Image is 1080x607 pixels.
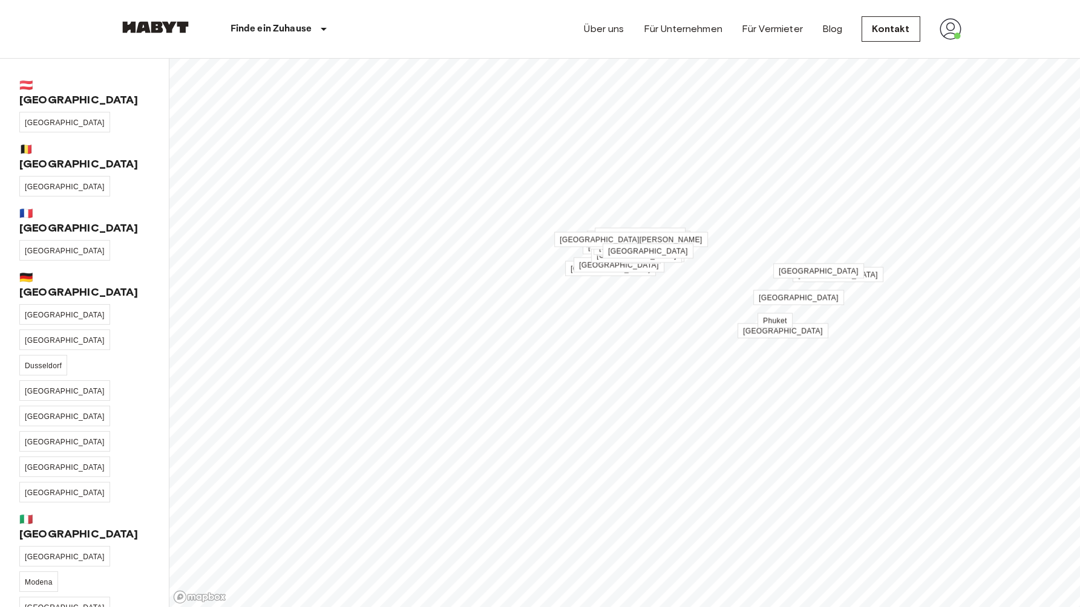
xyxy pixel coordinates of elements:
[19,112,110,132] a: [GEOGRAPHIC_DATA]
[19,482,110,502] a: [GEOGRAPHIC_DATA]
[19,304,110,325] a: [GEOGRAPHIC_DATA]
[25,311,105,319] span: [GEOGRAPHIC_DATA]
[758,313,793,328] a: Phuket
[603,245,693,258] div: Map marker
[822,22,843,36] a: Blog
[798,271,878,279] span: [GEOGRAPHIC_DATA]
[119,21,192,33] img: Habyt
[25,489,105,497] span: [GEOGRAPHIC_DATA]
[773,264,864,279] a: [GEOGRAPHIC_DATA]
[587,231,678,246] a: [GEOGRAPHIC_DATA]
[25,362,62,370] span: Dusseldorf
[19,571,58,592] a: Modena
[19,406,110,426] a: [GEOGRAPHIC_DATA]
[25,578,53,586] span: Modena
[759,294,839,302] span: [GEOGRAPHIC_DATA]
[560,236,702,244] span: [GEOGRAPHIC_DATA][PERSON_NAME]
[742,22,803,36] a: Für Vermieter
[565,261,656,276] a: [GEOGRAPHIC_DATA]
[738,323,828,339] a: [GEOGRAPHIC_DATA]
[19,176,110,196] a: [GEOGRAPHIC_DATA]
[25,463,105,472] span: [GEOGRAPHIC_DATA]
[574,258,664,273] a: [GEOGRAPHIC_DATA]
[19,512,149,541] span: 🇮🇹 [GEOGRAPHIC_DATA]
[763,317,787,325] span: Phuket
[591,248,682,263] a: [GEOGRAPHIC_DATA]
[940,18,961,40] img: avatar
[19,546,110,566] a: [GEOGRAPHIC_DATA]
[743,327,823,336] span: [GEOGRAPHIC_DATA]
[862,16,920,42] a: Kontakt
[554,234,708,247] div: Map marker
[571,265,650,273] span: [GEOGRAPHIC_DATA]
[595,228,686,243] a: [GEOGRAPHIC_DATA]
[19,206,149,235] span: 🇫🇷 [GEOGRAPHIC_DATA]
[779,267,859,276] span: [GEOGRAPHIC_DATA]
[19,142,149,171] span: 🇧🇪 [GEOGRAPHIC_DATA]
[773,265,864,278] div: Map marker
[19,78,149,107] span: 🇦🇹 [GEOGRAPHIC_DATA]
[644,22,722,36] a: Für Unternehmen
[19,270,149,299] span: 🇩🇪 [GEOGRAPHIC_DATA]
[608,247,688,256] span: [GEOGRAPHIC_DATA]
[579,261,659,270] span: [GEOGRAPHIC_DATA]
[758,315,793,328] div: Map marker
[25,183,105,191] span: [GEOGRAPHIC_DATA]
[19,456,110,477] a: [GEOGRAPHIC_DATA]
[19,355,67,375] a: Dusseldorf
[594,242,684,255] div: Map marker
[595,230,686,242] div: Map marker
[603,244,693,259] a: [GEOGRAPHIC_DATA]
[25,336,105,345] span: [GEOGRAPHIC_DATA]
[231,22,312,36] p: Finde ein Zuhause
[622,251,661,264] div: Map marker
[753,290,844,305] a: [GEOGRAPHIC_DATA]
[597,252,676,260] span: [GEOGRAPHIC_DATA]
[597,243,688,256] div: Map marker
[565,263,656,276] div: Map marker
[25,438,105,446] span: [GEOGRAPHIC_DATA]
[590,236,681,249] div: Map marker
[793,269,883,282] div: Map marker
[19,380,110,401] a: [GEOGRAPHIC_DATA]
[738,325,828,338] div: Map marker
[584,22,624,36] a: Über uns
[554,232,708,247] a: [GEOGRAPHIC_DATA][PERSON_NAME]
[600,232,680,240] span: [GEOGRAPHIC_DATA]
[173,590,226,604] a: Mapbox logo
[25,553,105,561] span: [GEOGRAPHIC_DATA]
[574,259,664,272] div: Map marker
[19,240,110,261] a: [GEOGRAPHIC_DATA]
[591,250,682,262] div: Map marker
[19,431,110,452] a: [GEOGRAPHIC_DATA]
[25,247,105,255] span: [GEOGRAPHIC_DATA]
[25,387,105,395] span: [GEOGRAPHIC_DATA]
[753,292,844,305] div: Map marker
[25,412,105,421] span: [GEOGRAPHIC_DATA]
[25,118,105,127] span: [GEOGRAPHIC_DATA]
[583,241,673,254] div: Map marker
[19,329,110,350] a: [GEOGRAPHIC_DATA]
